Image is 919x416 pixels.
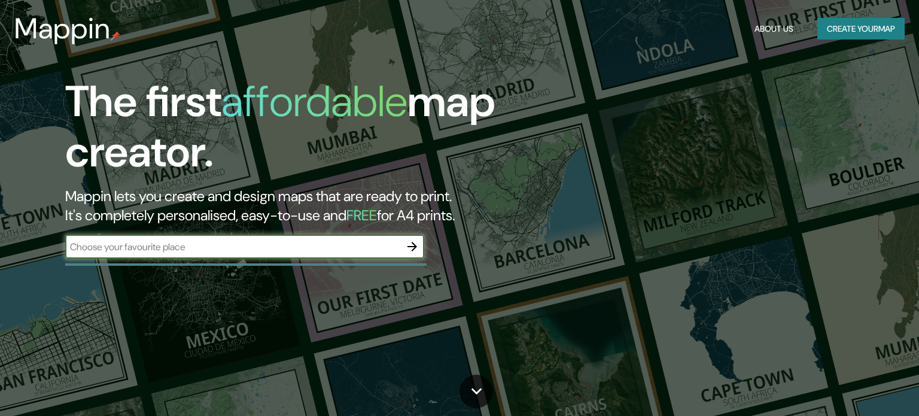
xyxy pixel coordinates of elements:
button: Create yourmap [817,18,905,40]
button: About Us [750,18,798,40]
h1: affordable [221,74,407,129]
img: mappin-pin [111,31,120,41]
h5: FREE [346,206,377,224]
h3: Mappin [14,12,111,45]
h1: The first map creator. [65,77,525,187]
h2: Mappin lets you create and design maps that are ready to print. It's completely personalised, eas... [65,187,525,225]
input: Choose your favourite place [65,240,400,254]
